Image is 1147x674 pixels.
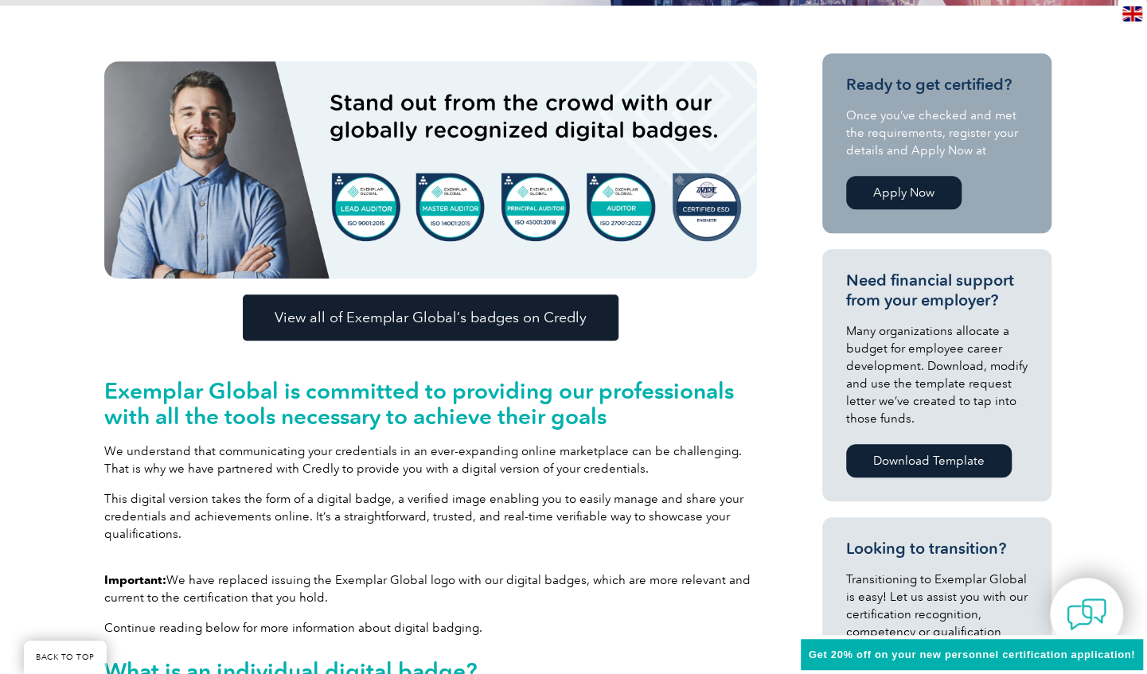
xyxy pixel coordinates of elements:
[846,539,1028,559] h3: Looking to transition?
[846,571,1028,658] p: Transitioning to Exemplar Global is easy! Let us assist you with our certification recognition, c...
[1122,6,1142,21] img: en
[104,619,757,637] p: Continue reading below for more information about digital badging.
[104,490,757,543] p: This digital version takes the form of a digital badge, a verified image enabling you to easily m...
[243,294,618,341] a: View all of Exemplar Global’s badges on Credly
[846,107,1028,159] p: Once you’ve checked and met the requirements, register your details and Apply Now at
[24,641,107,674] a: BACK TO TOP
[1067,594,1106,634] img: contact-chat.png
[846,271,1028,310] h3: Need financial support from your employer?
[275,310,587,325] span: View all of Exemplar Global’s badges on Credly
[846,75,1028,95] h3: Ready to get certified?
[104,573,166,587] strong: Important:
[104,442,757,477] p: We understand that communicating your credentials in an ever-expanding online marketplace can be ...
[809,649,1135,660] span: Get 20% off on your new personnel certification application!
[846,444,1012,477] a: Download Template
[846,322,1028,427] p: Many organizations allocate a budget for employee career development. Download, modify and use th...
[104,571,757,606] p: We have replaced issuing the Exemplar Global logo with our digital badges, which are more relevan...
[104,61,757,279] img: badges
[846,176,962,209] a: Apply Now
[104,378,757,429] h2: Exemplar Global is committed to providing our professionals with all the tools necessary to achie...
